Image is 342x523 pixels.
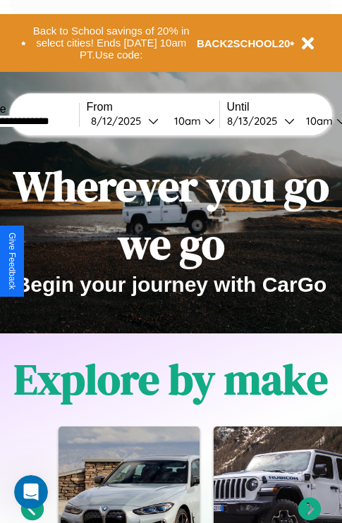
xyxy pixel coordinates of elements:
[14,350,328,408] h1: Explore by make
[7,233,17,290] div: Give Feedback
[167,114,204,128] div: 10am
[91,114,148,128] div: 8 / 12 / 2025
[163,113,219,128] button: 10am
[197,37,291,49] b: BACK2SCHOOL20
[26,21,197,65] button: Back to School savings of 20% in select cities! Ends [DATE] 10am PT.Use code:
[87,101,219,113] label: From
[14,475,48,509] iframe: Intercom live chat
[299,114,336,128] div: 10am
[227,114,284,128] div: 8 / 13 / 2025
[87,113,163,128] button: 8/12/2025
